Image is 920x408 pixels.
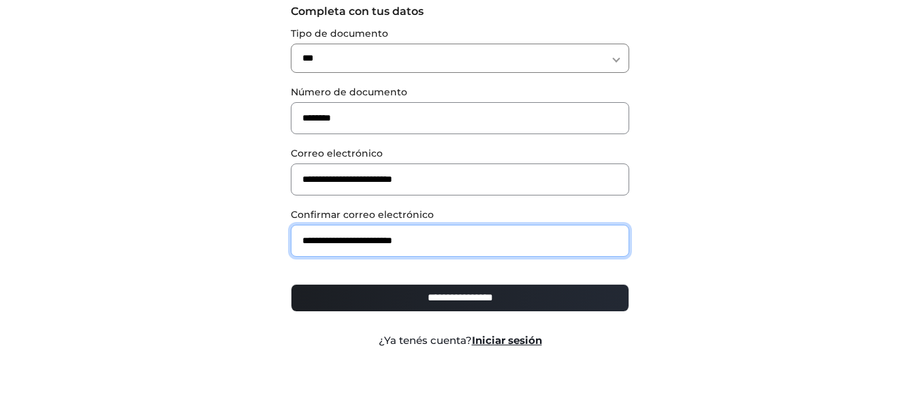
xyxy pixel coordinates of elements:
[291,27,629,41] label: Tipo de documento
[291,208,629,222] label: Confirmar correo electrónico
[472,334,542,347] a: Iniciar sesión
[291,3,629,20] label: Completa con tus datos
[291,85,629,99] label: Número de documento
[291,146,629,161] label: Correo electrónico
[281,333,639,349] div: ¿Ya tenés cuenta?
